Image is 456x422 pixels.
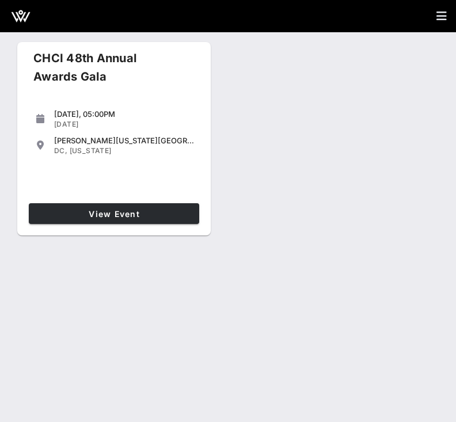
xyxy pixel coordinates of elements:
span: View Event [33,209,195,219]
span: [US_STATE] [70,146,112,155]
div: [DATE], 05:00PM [54,109,195,119]
div: [PERSON_NAME][US_STATE][GEOGRAPHIC_DATA] [54,136,195,145]
a: View Event [29,203,199,224]
span: DC, [54,146,67,155]
div: [DATE] [54,120,195,129]
div: CHCI 48th Annual Awards Gala [24,49,187,95]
